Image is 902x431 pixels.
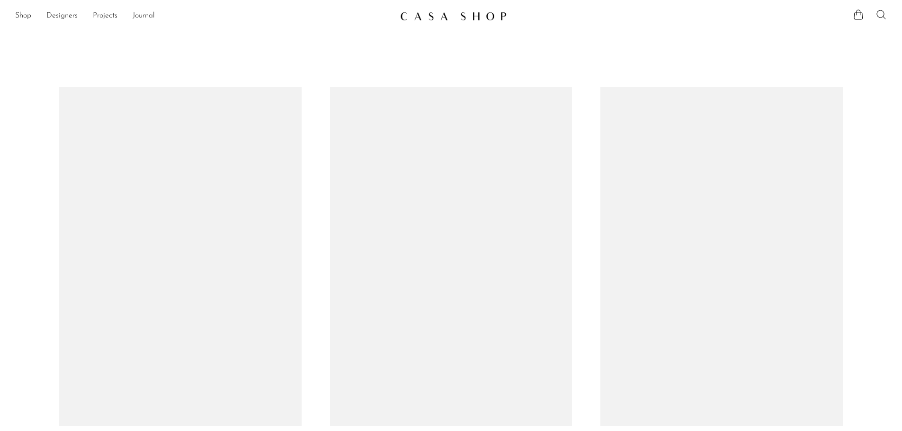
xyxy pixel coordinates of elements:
[15,8,393,24] nav: Desktop navigation
[15,8,393,24] ul: NEW HEADER MENU
[93,10,117,22] a: Projects
[133,10,155,22] a: Journal
[46,10,78,22] a: Designers
[15,10,31,22] a: Shop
